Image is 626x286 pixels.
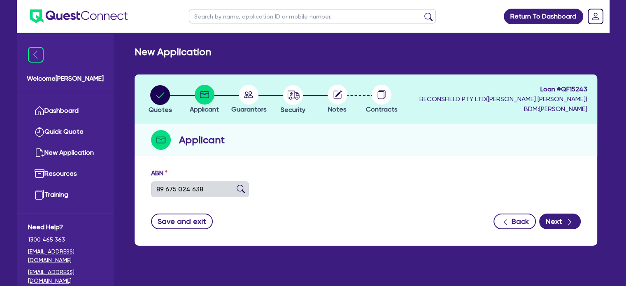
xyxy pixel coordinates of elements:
span: 1300 465 363 [28,235,102,244]
input: Search by name, application ID or mobile number... [189,9,436,23]
button: Save and exit [151,214,213,229]
a: [EMAIL_ADDRESS][DOMAIN_NAME] [28,268,102,285]
img: quick-quote [35,127,44,137]
a: [EMAIL_ADDRESS][DOMAIN_NAME] [28,247,102,265]
span: Welcome [PERSON_NAME] [27,74,104,84]
span: Need Help? [28,222,102,232]
img: abn-lookup icon [237,185,245,193]
img: resources [35,169,44,179]
label: ABN [151,168,168,178]
a: Training [28,184,102,205]
img: quest-connect-logo-blue [30,9,128,23]
a: Return To Dashboard [504,9,583,24]
span: Loan # QF15243 [419,84,587,94]
img: step-icon [151,130,171,150]
span: BECONSFIELD PTY LTD ( [PERSON_NAME] [PERSON_NAME] ) [419,95,587,103]
button: Next [539,214,581,229]
a: Dashboard [28,100,102,121]
span: Quotes [149,106,172,114]
img: training [35,190,44,200]
span: Contracts [366,105,398,113]
span: Applicant [190,105,219,113]
a: Dropdown toggle [585,6,606,27]
button: Quotes [148,85,172,115]
h2: New Application [135,46,211,58]
span: Security [281,106,305,114]
a: New Application [28,142,102,163]
a: Resources [28,163,102,184]
span: BDM: [PERSON_NAME] [419,104,587,114]
img: new-application [35,148,44,158]
button: Security [280,85,306,115]
h2: Applicant [179,133,225,147]
span: Notes [328,105,347,113]
span: Guarantors [231,105,266,113]
a: Quick Quote [28,121,102,142]
img: icon-menu-close [28,47,44,63]
button: Back [493,214,536,229]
